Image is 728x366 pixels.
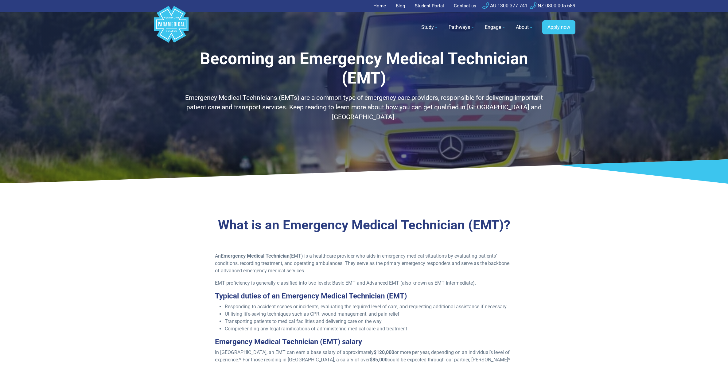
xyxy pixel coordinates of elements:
[482,3,528,9] a: AU 1300 377 741
[530,3,575,9] a: NZ 0800 005 689
[185,93,544,122] p: Emergency Medical Technicians (EMTs) are a common type of emergency care providers, responsible f...
[225,318,513,325] li: Transporting patients to medical facilities and delivering care on the way
[185,217,544,233] h3: What is an Emergency Medical Technician (EMT)?
[215,337,513,346] h3: Emergency Medical Technician (EMT) salary
[418,19,442,36] a: Study
[512,19,537,36] a: About
[445,19,479,36] a: Pathways
[225,303,513,310] li: Responding to accident scenes or incidents, evaluating the required level of care, and requesting...
[215,292,513,301] h3: Typical duties of an Emergency Medical Technician (EMT)
[225,325,513,333] li: Comprehending any legal ramifications of administering medical care and treatment
[215,252,513,274] p: An (EMT) is a healthcare provider who aids in emergency medical situations by evaluating patients...
[370,357,387,363] strong: $85,000
[185,49,544,88] h1: Becoming an Emergency Medical Technician (EMT)
[374,349,394,355] strong: $120,000
[221,253,290,259] strong: Emergency Medical Technician
[481,19,510,36] a: Engage
[542,20,575,34] a: Apply now
[215,279,513,287] p: EMT proficiency is generally classified into two levels: Basic EMT and Advanced EMT (also known a...
[225,310,513,318] li: Utilising life-saving techniques such as CPR, wound management, and pain relief
[153,12,190,43] a: Australian Paramedical College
